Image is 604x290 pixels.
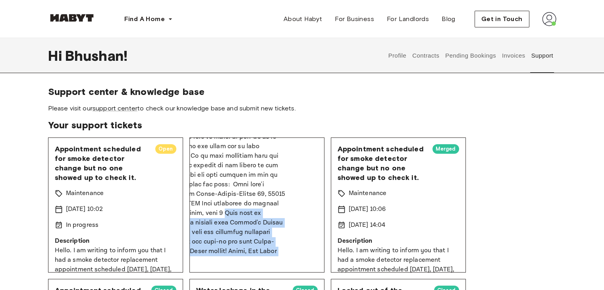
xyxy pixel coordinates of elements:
[66,205,103,214] p: [DATE] 10:02
[349,189,387,198] p: Maintenance
[124,14,165,24] span: Find A Home
[432,145,459,153] span: Merged
[338,144,426,182] span: Appointment scheduled for smoke detector change but no one showed up to check it.
[444,38,497,73] button: Pending Bookings
[48,86,556,98] span: Support center & knowledge base
[387,14,429,24] span: For Landlords
[66,189,104,198] p: Maintenance
[435,11,462,27] a: Blog
[48,119,556,131] span: Your support tickets
[442,14,455,24] span: Blog
[284,14,322,24] span: About Habyt
[118,11,179,27] button: Find A Home
[155,145,176,153] span: Open
[501,38,526,73] button: Invoices
[55,144,149,182] span: Appointment scheduled for smoke detector change but no one showed up to check it.
[277,11,328,27] a: About Habyt
[55,236,176,246] p: Description
[385,38,556,73] div: user profile tabs
[48,47,65,64] span: Hi
[475,11,529,27] button: Get in Touch
[411,38,440,73] button: Contracts
[48,104,556,113] span: Please visit our to check our knowledge base and submit new tickets.
[65,47,127,64] span: Bhushan !
[328,11,380,27] a: For Business
[349,205,386,214] p: [DATE] 10:06
[66,220,99,230] p: In progress
[387,38,407,73] button: Profile
[338,236,459,246] p: Description
[48,14,96,22] img: Habyt
[93,104,137,112] a: support center
[530,38,554,73] button: Support
[542,12,556,26] img: avatar
[335,14,374,24] span: For Business
[380,11,435,27] a: For Landlords
[481,14,523,24] span: Get in Touch
[349,220,386,230] p: [DATE] 14:04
